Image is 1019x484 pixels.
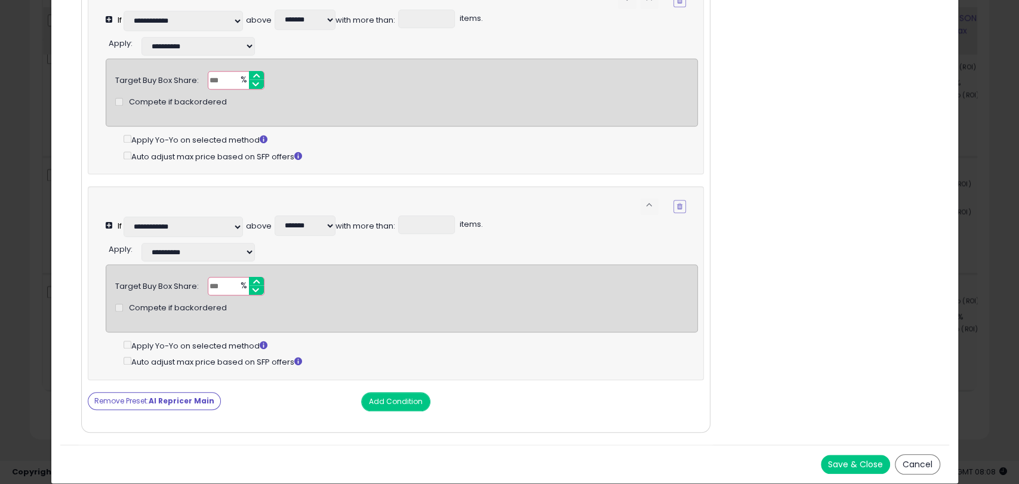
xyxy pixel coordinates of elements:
div: Target Buy Box Share: [115,71,199,87]
span: % [233,278,253,295]
button: Remove Preset: [88,392,221,410]
i: Remove Condition [677,203,682,210]
div: with more than: [335,221,395,232]
button: Add Condition [361,392,430,411]
div: Auto adjust max price based on SFP offers [124,354,698,368]
span: items. [458,13,483,24]
span: keyboard_arrow_up [644,199,655,211]
div: above [246,15,272,26]
span: Apply [109,243,131,255]
div: Apply Yo-Yo on selected method [124,132,698,146]
div: with more than: [335,15,395,26]
div: Auto adjust max price based on SFP offers [124,149,698,163]
button: Cancel [895,454,940,474]
button: Save & Close [821,455,890,474]
div: above [246,221,272,232]
span: % [233,72,253,90]
div: Target Buy Box Share: [115,277,199,292]
div: : [109,34,133,50]
div: Apply Yo-Yo on selected method [124,338,698,352]
span: Apply [109,38,131,49]
strong: AI Repricer Main [149,396,214,406]
div: : [109,240,133,255]
span: Compete if backordered [129,303,227,314]
span: items. [458,218,483,230]
span: Compete if backordered [129,97,227,108]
